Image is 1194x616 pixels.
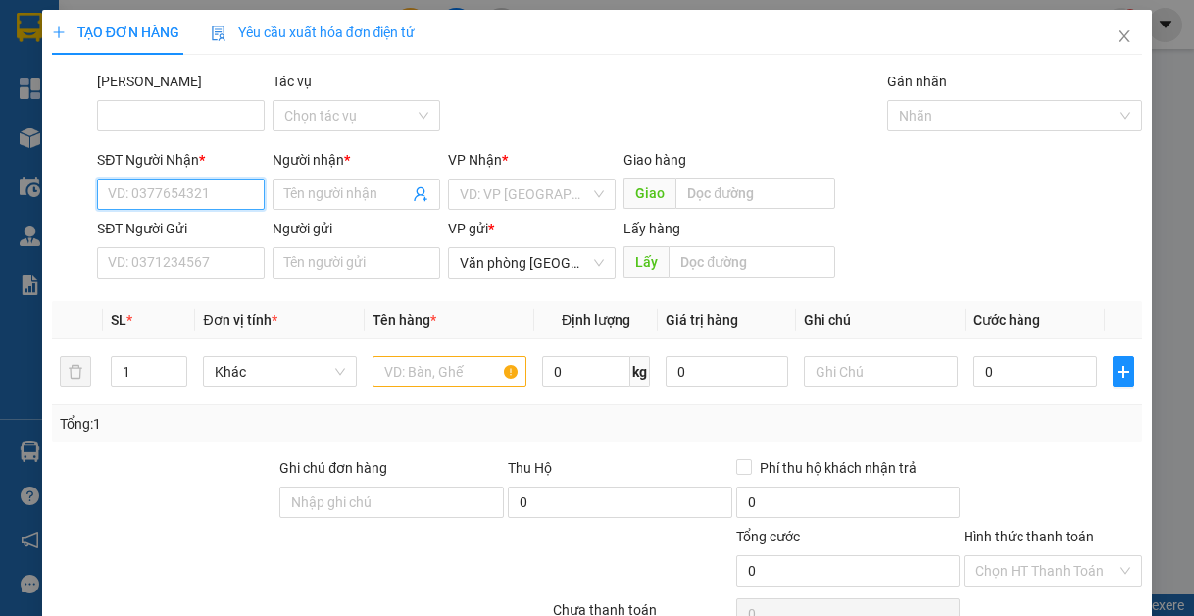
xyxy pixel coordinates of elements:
[111,312,126,328] span: SL
[666,356,788,387] input: 0
[97,149,265,171] div: SĐT Người Nhận
[273,149,440,171] div: Người nhận
[215,357,345,386] span: Khác
[273,218,440,239] div: Người gửi
[60,356,91,387] button: delete
[97,100,265,131] input: Mã ĐH
[373,356,526,387] input: VD: Bàn, Ghế
[669,246,835,278] input: Dọc đường
[887,74,947,89] label: Gán nhãn
[1113,356,1135,387] button: plus
[562,312,630,328] span: Định lượng
[804,356,958,387] input: Ghi Chú
[211,25,416,40] span: Yêu cầu xuất hóa đơn điện tử
[60,413,463,435] div: Tổng: 1
[623,246,669,278] span: Lấy
[752,457,924,479] span: Phí thu hộ khách nhận trả
[666,312,738,328] span: Giá trị hàng
[203,312,276,328] span: Đơn vị tính
[279,487,504,518] input: Ghi chú đơn hàng
[52,26,66,39] span: plus
[1114,364,1134,380] span: plus
[448,218,616,239] div: VP gửi
[675,178,835,209] input: Dọc đường
[97,218,265,239] div: SĐT Người Gửi
[736,529,800,544] span: Tổng cước
[448,152,502,168] span: VP Nhận
[623,178,675,209] span: Giao
[1117,28,1132,44] span: close
[1097,10,1152,65] button: Close
[964,529,1094,544] label: Hình thức thanh toán
[623,152,686,168] span: Giao hàng
[796,301,966,339] th: Ghi chú
[279,460,387,476] label: Ghi chú đơn hàng
[273,74,312,89] label: Tác vụ
[508,460,552,476] span: Thu Hộ
[623,221,680,236] span: Lấy hàng
[52,25,179,40] span: TẠO ĐƠN HÀNG
[630,356,650,387] span: kg
[460,248,604,278] span: Văn phòng Tân Kỳ
[97,74,202,89] label: Mã ĐH
[211,26,226,41] img: icon
[973,312,1040,328] span: Cước hàng
[413,186,428,202] span: user-add
[373,312,436,328] span: Tên hàng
